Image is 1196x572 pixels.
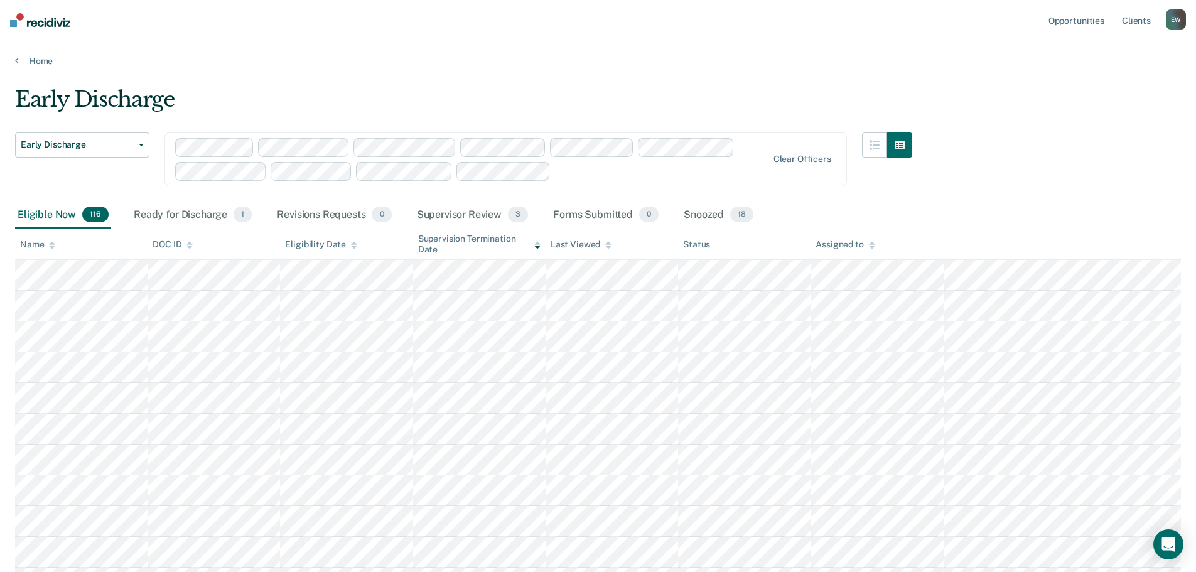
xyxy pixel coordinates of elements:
div: Ready for Discharge1 [131,202,254,229]
span: 3 [508,207,528,223]
div: Supervision Termination Date [418,234,541,255]
div: Status [683,239,710,250]
div: DOC ID [153,239,193,250]
div: Snoozed18 [681,202,756,229]
div: Assigned to [816,239,875,250]
span: Early Discharge [21,139,134,150]
div: Early Discharge [15,87,912,122]
button: EW [1166,9,1186,30]
span: 116 [82,207,109,223]
div: Open Intercom Messenger [1153,529,1183,559]
button: Early Discharge [15,132,149,158]
img: Recidiviz [10,13,70,27]
div: E W [1166,9,1186,30]
span: 1 [234,207,252,223]
div: Forms Submitted0 [551,202,661,229]
span: 18 [730,207,753,223]
div: Supervisor Review3 [414,202,531,229]
div: Eligibility Date [285,239,357,250]
span: 0 [372,207,391,223]
a: Home [15,55,1181,67]
div: Eligible Now116 [15,202,111,229]
div: Last Viewed [551,239,611,250]
span: 0 [639,207,659,223]
div: Revisions Requests0 [274,202,394,229]
div: Name [20,239,55,250]
div: Clear officers [773,154,831,165]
